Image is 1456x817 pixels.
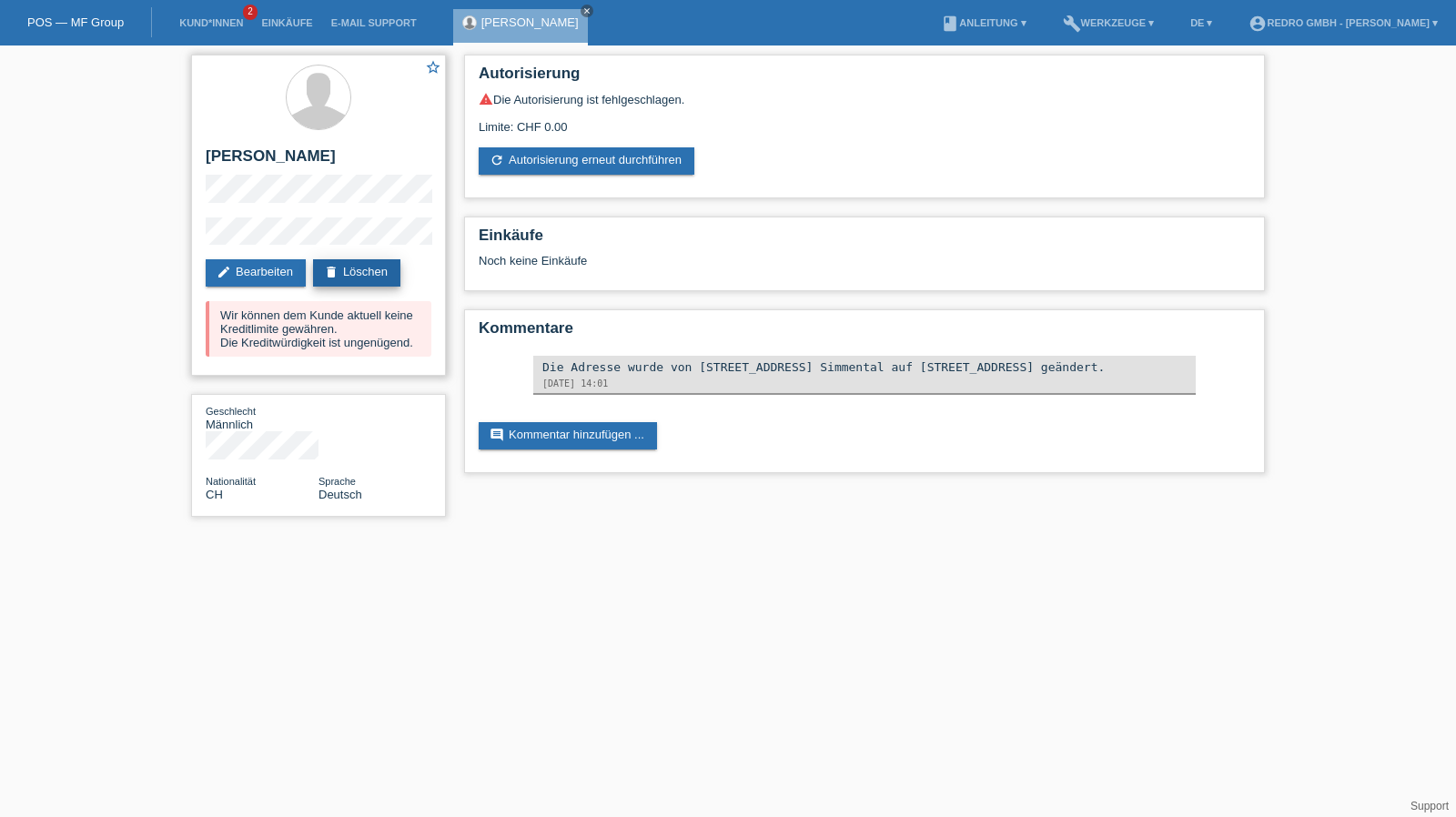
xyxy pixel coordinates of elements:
a: POS — MF Group [27,15,124,29]
div: Die Autorisierung ist fehlgeschlagen. [479,92,1250,106]
i: build [1063,15,1081,33]
a: editBearbeiten [206,259,306,287]
span: Nationalität [206,476,256,487]
a: close [581,5,593,17]
a: commentKommentar hinzufügen ... [479,422,657,449]
span: Geschlecht [206,406,256,417]
div: Noch keine Einkäufe [479,254,1250,281]
span: Schweiz [206,488,223,501]
div: Wir können dem Kunde aktuell keine Kreditlimite gewähren. Die Kreditwürdigkeit ist ungenügend. [206,301,431,357]
a: buildWerkzeuge ▾ [1054,17,1164,28]
a: refreshAutorisierung erneut durchführen [479,147,694,175]
a: [PERSON_NAME] [481,15,579,29]
i: account_circle [1249,15,1267,33]
a: bookAnleitung ▾ [932,17,1035,28]
h2: Autorisierung [479,65,1250,92]
i: comment [490,428,504,442]
i: edit [217,265,231,279]
a: Kund*innen [170,17,252,28]
span: 2 [243,5,258,20]
div: Limite: CHF 0.00 [479,106,1250,134]
a: Support [1410,800,1449,812]
i: warning [479,92,493,106]
div: Die Adresse wurde von [STREET_ADDRESS] Simmental auf [STREET_ADDRESS] geändert. [542,360,1187,374]
h2: Einkäufe [479,227,1250,254]
i: refresh [490,153,504,167]
h2: Kommentare [479,319,1250,347]
i: close [582,6,591,15]
i: star_border [425,59,441,76]
a: account_circleRedro GmbH - [PERSON_NAME] ▾ [1239,17,1447,28]
i: book [941,15,959,33]
a: E-Mail Support [322,17,426,28]
h2: [PERSON_NAME] [206,147,431,175]
div: Männlich [206,404,318,431]
div: [DATE] 14:01 [542,378,1187,388]
a: Einkäufe [252,17,321,28]
a: DE ▾ [1181,17,1221,28]
i: delete [324,265,339,279]
a: deleteLöschen [313,259,400,287]
span: Deutsch [318,488,362,501]
a: star_border [425,59,441,78]
span: Sprache [318,476,356,487]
